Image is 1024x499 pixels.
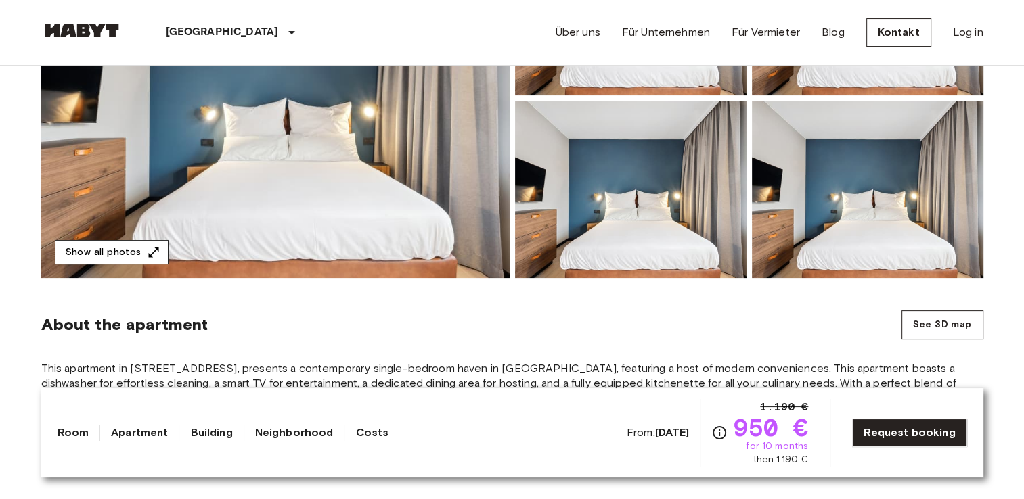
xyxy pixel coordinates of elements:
span: About the apartment [41,314,208,335]
button: Show all photos [55,240,169,265]
a: Building [190,425,232,441]
img: Picture of unit DE-01-482-107-01 [515,101,747,278]
button: See 3D map [901,310,983,339]
img: Habyt [41,24,123,37]
a: Kontakt [866,18,931,47]
span: From: [627,425,690,440]
a: Neighborhood [255,425,334,441]
a: Request booking [852,419,966,447]
span: for 10 months [746,439,808,453]
p: [GEOGRAPHIC_DATA] [166,24,279,41]
a: Für Vermieter [732,24,800,41]
a: Room [58,425,89,441]
img: Picture of unit DE-01-482-107-01 [752,101,983,278]
span: 1.190 € [760,399,808,415]
span: 950 € [733,415,808,439]
b: [DATE] [655,426,690,439]
a: Für Unternehmen [622,24,710,41]
a: Costs [355,425,388,441]
a: Log in [953,24,983,41]
span: then 1.190 € [753,453,808,467]
span: This apartment in [STREET_ADDRESS], presents a contemporary single-bedroom haven in [GEOGRAPHIC_D... [41,361,983,406]
a: Über uns [556,24,600,41]
a: Blog [822,24,845,41]
a: Apartment [111,425,168,441]
svg: Check cost overview for full price breakdown. Please note that discounts apply to new joiners onl... [711,425,728,441]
